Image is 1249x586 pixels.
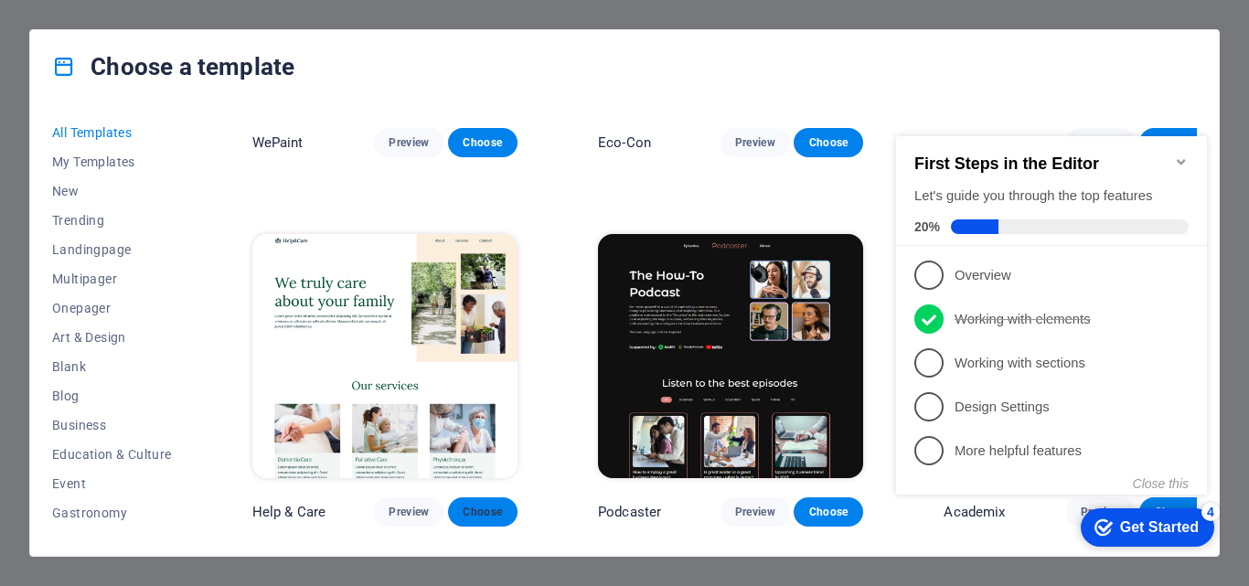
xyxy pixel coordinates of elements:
span: Trending [52,213,172,228]
span: Choose [463,505,503,519]
button: My Templates [52,147,172,176]
span: All Templates [52,125,172,140]
p: More helpful features [66,332,285,351]
div: Get Started [231,410,310,426]
span: Blank [52,359,172,374]
p: Help & Care [252,503,326,521]
div: 4 [313,393,331,411]
span: Multipager [52,272,172,286]
span: My Templates [52,154,172,169]
span: Art & Design [52,330,172,345]
button: Choose [448,497,518,527]
span: 20% [26,110,62,124]
button: All Templates [52,118,172,147]
li: Design Settings [7,275,318,319]
span: Onepager [52,301,172,315]
span: Event [52,476,172,491]
li: Working with sections [7,231,318,275]
span: Blog [52,389,172,403]
span: Choose [808,135,849,150]
span: Business [52,418,172,432]
img: Help & Care [252,234,518,479]
p: Podcaster [598,503,661,521]
button: Multipager [52,264,172,293]
button: Business [52,410,172,440]
span: Choose [808,505,849,519]
img: Podcaster [598,234,863,479]
span: Choose [463,135,503,150]
span: Preview [389,505,429,519]
span: Landingpage [52,242,172,257]
span: Preview [735,135,775,150]
button: Choose [448,128,518,157]
button: Trending [52,206,172,235]
button: Art & Design [52,323,172,352]
button: Blank [52,352,172,381]
button: Preview [721,128,790,157]
button: Landingpage [52,235,172,264]
button: Choose [794,128,863,157]
span: Preview [735,505,775,519]
button: Education & Culture [52,440,172,469]
h2: First Steps in the Editor [26,45,300,64]
li: More helpful features [7,319,318,363]
div: Let's guide you through the top features [26,77,300,96]
span: Gastronomy [52,506,172,520]
p: Overview [66,156,285,176]
p: WePaint [252,133,304,152]
h4: Choose a template [52,52,294,81]
button: Close this [244,367,300,381]
div: Minimize checklist [285,45,300,59]
span: Education & Culture [52,447,172,462]
button: New [52,176,172,206]
p: Design Settings [66,288,285,307]
button: Event [52,469,172,498]
button: Health [52,527,172,557]
li: Overview [7,144,318,187]
button: Gastronomy [52,498,172,527]
button: Choose [794,497,863,527]
button: Preview [374,497,443,527]
span: New [52,184,172,198]
p: Working with sections [66,244,285,263]
button: Preview [374,128,443,157]
button: Preview [721,497,790,527]
button: Onepager [52,293,172,323]
div: Get Started 4 items remaining, 20% complete [192,399,326,437]
p: Working with elements [66,200,285,219]
span: Preview [389,135,429,150]
li: Working with elements [7,187,318,231]
p: Eco-Con [598,133,651,152]
button: Blog [52,381,172,410]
